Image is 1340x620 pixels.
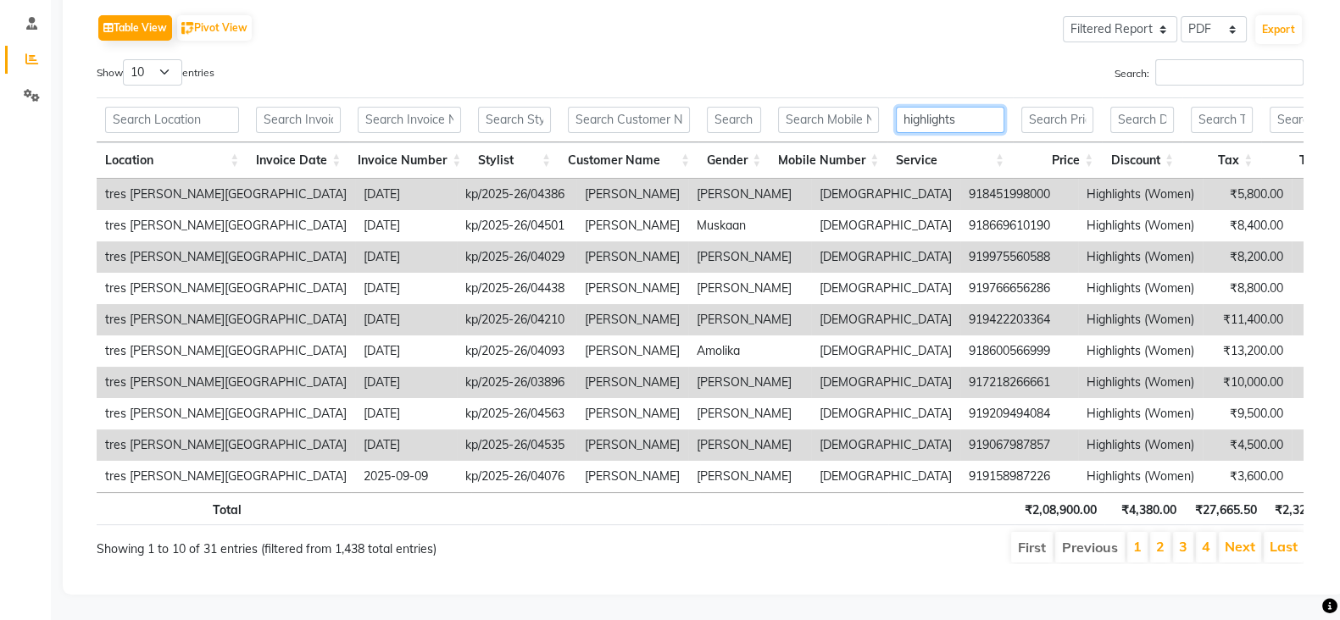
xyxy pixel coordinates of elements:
input: Search Invoice Date [256,107,341,133]
td: 918669610190 [960,210,1078,241]
td: 917218266661 [960,367,1078,398]
a: 4 [1202,538,1210,555]
td: 2025-09-09 [355,461,457,492]
td: ₹13,200.00 [1203,335,1292,367]
td: [PERSON_NAME] [576,210,688,241]
button: Export [1255,15,1302,44]
td: [DATE] [355,429,457,461]
a: 3 [1179,538,1187,555]
a: Last [1270,538,1298,555]
td: kp/2025-26/04210 [457,304,576,335]
td: [PERSON_NAME] [688,429,811,461]
input: Search Stylist [478,107,551,133]
td: [DEMOGRAPHIC_DATA] [811,335,960,367]
td: ₹8,800.00 [1203,273,1292,304]
td: 919067987857 [960,429,1078,461]
td: [PERSON_NAME] [576,398,688,429]
td: [PERSON_NAME] [576,367,688,398]
th: ₹2,08,900.00 [1015,492,1104,525]
td: tres [PERSON_NAME][GEOGRAPHIC_DATA] [97,367,355,398]
td: tres [PERSON_NAME][GEOGRAPHIC_DATA] [97,304,355,335]
td: 919766656286 [960,273,1078,304]
td: [PERSON_NAME] [576,179,688,210]
td: tres [PERSON_NAME][GEOGRAPHIC_DATA] [97,461,355,492]
th: Discount: activate to sort column ascending [1102,142,1182,179]
td: kp/2025-26/04535 [457,429,576,461]
td: [PERSON_NAME] [576,273,688,304]
div: Showing 1 to 10 of 31 entries (filtered from 1,438 total entries) [97,530,585,558]
button: Table View [98,15,172,41]
a: 1 [1133,538,1142,555]
td: [DEMOGRAPHIC_DATA] [811,398,960,429]
button: Pivot View [177,15,252,41]
td: [DEMOGRAPHIC_DATA] [811,367,960,398]
td: Highlights (Women) [1078,241,1203,273]
td: [PERSON_NAME] [576,335,688,367]
td: kp/2025-26/04501 [457,210,576,241]
td: ₹9,500.00 [1203,398,1292,429]
td: [PERSON_NAME] [688,461,811,492]
td: [DEMOGRAPHIC_DATA] [811,210,960,241]
td: 918451998000 [960,179,1078,210]
td: Highlights (Women) [1078,367,1203,398]
td: 918600566999 [960,335,1078,367]
td: [DATE] [355,179,457,210]
input: Search Invoice Number [358,107,461,133]
td: [DATE] [355,398,457,429]
td: Highlights (Women) [1078,429,1203,461]
input: Search Gender [707,107,761,133]
th: ₹27,665.50 [1185,492,1265,525]
td: ₹11,400.00 [1203,304,1292,335]
th: Price: activate to sort column ascending [1013,142,1102,179]
input: Search Mobile Number [778,107,879,133]
td: Muskaan [688,210,811,241]
td: tres [PERSON_NAME][GEOGRAPHIC_DATA] [97,429,355,461]
td: kp/2025-26/03896 [457,367,576,398]
td: [DEMOGRAPHIC_DATA] [811,179,960,210]
td: ₹5,800.00 [1203,179,1292,210]
td: 919158987226 [960,461,1078,492]
td: [PERSON_NAME] [688,273,811,304]
th: ₹4,380.00 [1104,492,1185,525]
td: kp/2025-26/04563 [457,398,576,429]
td: Highlights (Women) [1078,335,1203,367]
td: Highlights (Women) [1078,179,1203,210]
input: Search Tax [1191,107,1253,133]
td: [PERSON_NAME] [688,179,811,210]
td: [DATE] [355,241,457,273]
td: [PERSON_NAME] [688,304,811,335]
td: [PERSON_NAME] [576,429,688,461]
th: Service: activate to sort column ascending [887,142,1013,179]
td: [DATE] [355,367,457,398]
td: [PERSON_NAME] [576,241,688,273]
label: Show entries [97,59,214,86]
input: Search: [1155,59,1304,86]
td: tres [PERSON_NAME][GEOGRAPHIC_DATA] [97,241,355,273]
td: ₹4,500.00 [1203,429,1292,461]
td: tres [PERSON_NAME][GEOGRAPHIC_DATA] [97,398,355,429]
td: tres [PERSON_NAME][GEOGRAPHIC_DATA] [97,179,355,210]
th: Invoice Date: activate to sort column ascending [247,142,349,179]
th: Gender: activate to sort column ascending [698,142,770,179]
td: Amolika [688,335,811,367]
select: Showentries [123,59,182,86]
td: [DATE] [355,210,457,241]
td: kp/2025-26/04438 [457,273,576,304]
td: ₹3,600.00 [1203,461,1292,492]
th: Total [97,492,250,525]
td: [PERSON_NAME] [576,461,688,492]
th: Location: activate to sort column ascending [97,142,247,179]
th: Invoice Number: activate to sort column ascending [349,142,470,179]
td: 919209494084 [960,398,1078,429]
td: 919975560588 [960,241,1078,273]
label: Search: [1115,59,1304,86]
th: Mobile Number: activate to sort column ascending [770,142,887,179]
td: [DEMOGRAPHIC_DATA] [811,429,960,461]
td: [PERSON_NAME] [688,398,811,429]
input: Search Customer Name [568,107,690,133]
td: kp/2025-26/04029 [457,241,576,273]
td: tres [PERSON_NAME][GEOGRAPHIC_DATA] [97,210,355,241]
td: 919422203364 [960,304,1078,335]
input: Search Service [896,107,1004,133]
td: [PERSON_NAME] [576,304,688,335]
